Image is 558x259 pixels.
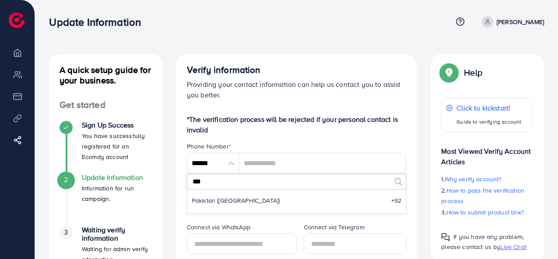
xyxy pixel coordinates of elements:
[441,139,532,167] p: Most Viewed Verify Account Articles
[441,207,532,218] p: 3.
[64,175,68,185] span: 2
[82,173,152,182] h4: Update Information
[441,233,450,242] img: Popup guide
[500,242,526,251] span: Live Chat
[304,223,365,231] label: Connect via Telegram
[456,103,521,113] p: Click to kickstart!
[82,131,152,162] p: You have successfully registered for an Ecomdy account
[49,16,148,28] h3: Update Information
[441,232,524,251] span: If you have any problem, please contact us by
[187,79,407,100] p: Providing your contact information can help us contact you to assist you better.
[441,186,524,205] span: How to pass the verification process
[497,17,544,27] p: [PERSON_NAME]
[391,196,401,205] span: +92
[49,173,162,226] li: Update Information
[82,121,152,129] h4: Sign Up Success
[49,100,162,111] h4: Get started
[441,185,532,206] p: 2.
[82,226,152,242] h4: Waiting verify information
[187,142,231,151] label: Phone Number
[187,114,407,135] p: *The verification process will be rejected if your personal contact is invalid
[187,223,250,231] label: Connect via WhatsApp
[441,65,457,80] img: Popup guide
[49,121,162,173] li: Sign Up Success
[82,183,152,204] p: Information for run campaign.
[464,67,482,78] p: Help
[49,65,162,86] h4: A quick setup guide for your business.
[446,208,524,217] span: How to submit product link?
[187,65,407,76] h4: Verify information
[445,175,502,183] span: Why verify account?
[478,16,544,28] a: [PERSON_NAME]
[192,196,280,205] span: Pakistan (‫[GEOGRAPHIC_DATA]‬‎)
[441,174,532,184] p: 1.
[456,117,521,127] p: Guide to verifying account
[9,12,25,28] img: logo
[64,227,68,237] span: 3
